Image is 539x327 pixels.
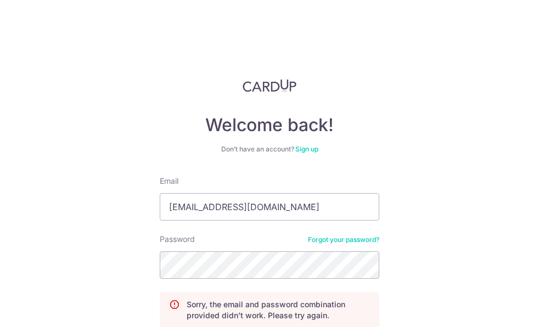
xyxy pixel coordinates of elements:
div: Don’t have an account? [160,145,379,154]
a: Sign up [295,145,318,153]
p: Sorry, the email and password combination provided didn't work. Please try again. [187,299,370,321]
label: Email [160,176,178,187]
h4: Welcome back! [160,114,379,136]
input: Enter your Email [160,193,379,221]
img: CardUp Logo [243,79,296,92]
label: Password [160,234,195,245]
a: Forgot your password? [308,235,379,244]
